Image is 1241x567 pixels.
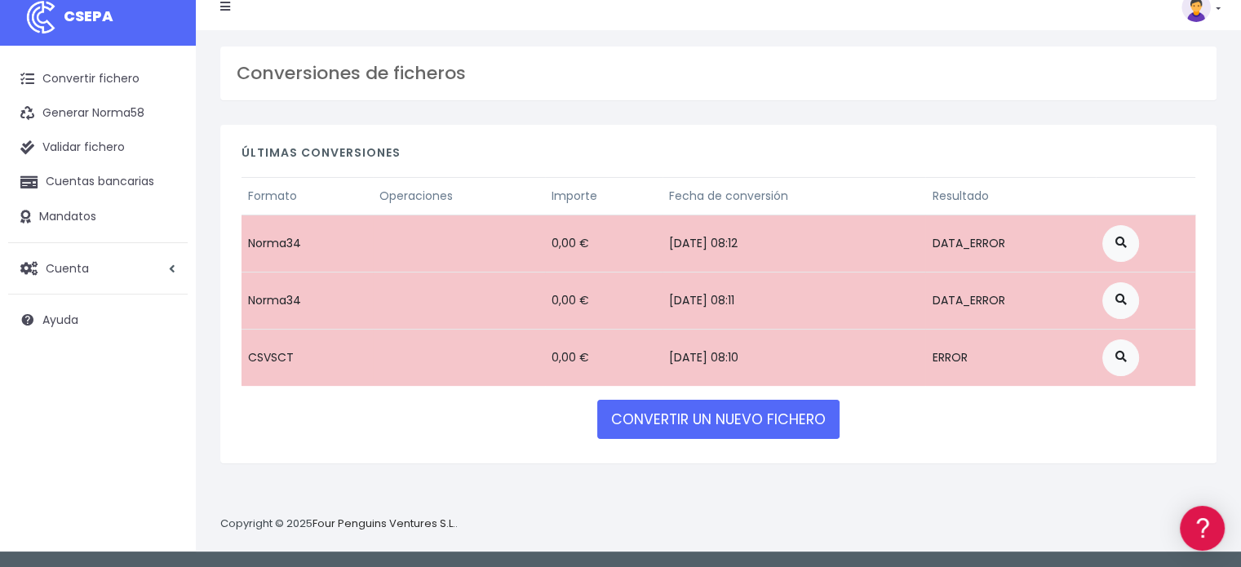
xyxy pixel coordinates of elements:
[312,516,455,531] a: Four Penguins Ventures S.L.
[242,215,373,272] td: Norma34
[16,392,310,407] div: Programadores
[16,139,310,164] a: Información general
[545,177,662,215] th: Importe
[16,257,310,282] a: Videotutoriales
[16,417,310,442] a: API
[545,215,662,272] td: 0,00 €
[242,272,373,329] td: Norma34
[663,329,926,386] td: [DATE] 08:10
[16,436,310,465] button: Contáctanos
[545,272,662,329] td: 0,00 €
[373,177,545,215] th: Operaciones
[16,232,310,257] a: Problemas habituales
[16,206,310,232] a: Formatos
[8,200,188,234] a: Mandatos
[597,400,840,439] a: CONVERTIR UN NUEVO FICHERO
[220,516,458,533] p: Copyright © 2025 .
[64,6,113,26] span: CSEPA
[663,177,926,215] th: Fecha de conversión
[242,177,373,215] th: Formato
[16,282,310,308] a: Perfiles de empresas
[925,329,1096,386] td: ERROR
[42,312,78,328] span: Ayuda
[545,329,662,386] td: 0,00 €
[224,470,314,485] a: POWERED BY ENCHANT
[242,329,373,386] td: CSVSCT
[925,272,1096,329] td: DATA_ERROR
[46,259,89,276] span: Cuenta
[8,251,188,286] a: Cuenta
[8,165,188,199] a: Cuentas bancarias
[925,177,1096,215] th: Resultado
[16,324,310,339] div: Facturación
[16,113,310,129] div: Información general
[8,62,188,96] a: Convertir fichero
[925,215,1096,272] td: DATA_ERROR
[8,96,188,131] a: Generar Norma58
[237,63,1200,84] h3: Conversiones de ficheros
[663,215,926,272] td: [DATE] 08:12
[242,146,1195,168] h4: Últimas conversiones
[16,350,310,375] a: General
[663,272,926,329] td: [DATE] 08:11
[16,180,310,196] div: Convertir ficheros
[8,303,188,337] a: Ayuda
[8,131,188,165] a: Validar fichero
